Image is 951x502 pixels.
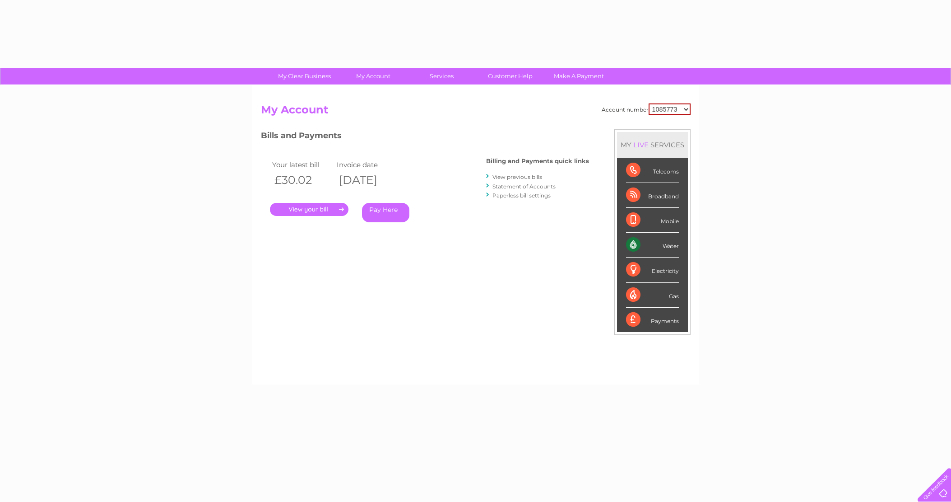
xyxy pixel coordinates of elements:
[492,183,556,190] a: Statement of Accounts
[404,68,479,84] a: Services
[486,158,589,164] h4: Billing and Payments quick links
[492,192,551,199] a: Paperless bill settings
[626,308,679,332] div: Payments
[626,158,679,183] div: Telecoms
[261,103,691,121] h2: My Account
[542,68,616,84] a: Make A Payment
[473,68,547,84] a: Customer Help
[270,203,348,216] a: .
[626,183,679,208] div: Broadband
[626,208,679,233] div: Mobile
[626,233,679,258] div: Water
[270,159,335,171] td: Your latest bill
[261,129,589,145] h3: Bills and Payments
[617,132,688,158] div: MY SERVICES
[626,258,679,282] div: Electricity
[492,174,542,180] a: View previous bills
[631,141,650,149] div: LIVE
[626,283,679,308] div: Gas
[602,103,691,115] div: Account number
[336,68,410,84] a: My Account
[334,159,399,171] td: Invoice date
[267,68,342,84] a: My Clear Business
[334,171,399,189] th: [DATE]
[270,171,335,189] th: £30.02
[362,203,409,222] a: Pay Here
